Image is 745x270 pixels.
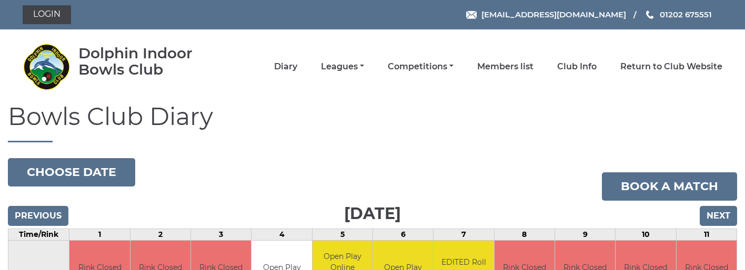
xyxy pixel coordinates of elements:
a: Email [EMAIL_ADDRESS][DOMAIN_NAME] [466,8,626,20]
td: 3 [191,229,251,240]
a: Competitions [388,61,454,72]
td: 10 [616,229,676,240]
a: Login [23,5,71,24]
a: Leagues [321,61,364,72]
div: Dolphin Indoor Bowls Club [78,45,223,78]
td: 4 [251,229,312,240]
td: 1 [69,229,130,240]
td: Time/Rink [8,229,69,240]
td: 9 [555,229,615,240]
h1: Bowls Club Diary [8,103,737,142]
img: Phone us [646,11,653,19]
a: Diary [274,61,297,72]
input: Previous [8,206,68,226]
img: Email [466,11,477,19]
a: Phone us 01202 675551 [645,8,712,20]
input: Next [700,206,737,226]
span: 01202 675551 [660,9,712,19]
span: [EMAIL_ADDRESS][DOMAIN_NAME] [481,9,626,19]
td: 6 [373,229,434,240]
td: 8 [494,229,555,240]
td: 5 [312,229,372,240]
button: Choose date [8,158,135,186]
img: Dolphin Indoor Bowls Club [23,43,70,90]
a: Book a match [602,172,737,201]
td: 11 [676,229,737,240]
a: Return to Club Website [620,61,722,72]
a: Members list [477,61,533,72]
td: 2 [130,229,190,240]
a: Club Info [557,61,597,72]
td: 7 [434,229,494,240]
